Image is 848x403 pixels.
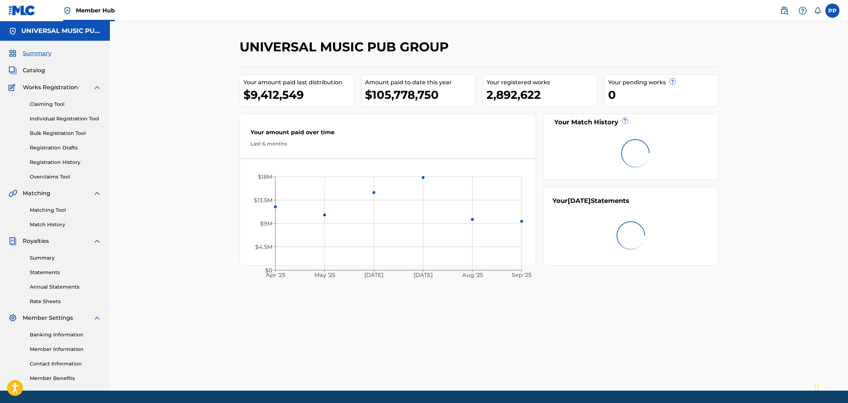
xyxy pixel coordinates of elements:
div: Help [796,4,810,18]
div: User Menu [825,4,839,18]
a: Claiming Tool [30,101,101,108]
img: expand [93,83,101,92]
img: expand [93,314,101,322]
a: Registration History [30,159,101,166]
span: [DATE] [568,197,591,205]
img: expand [93,237,101,245]
a: Annual Statements [30,283,101,291]
tspan: $9M [260,220,273,227]
a: Rate Sheets [30,298,101,305]
a: SummarySummary [9,49,51,58]
a: CatalogCatalog [9,66,45,75]
span: Member Hub [76,6,115,15]
a: Registration Drafts [30,144,101,152]
tspan: Sep '25 [512,272,532,278]
img: preloader [617,221,645,250]
div: Drag [815,376,819,397]
span: Works Registration [23,83,78,92]
tspan: $0 [265,267,273,274]
div: Last 6 months [251,140,526,148]
img: help [798,6,807,15]
div: 0 [608,87,718,103]
img: Member Settings [9,314,17,322]
a: Member Information [30,346,101,353]
div: Amount paid to date this year [365,78,475,87]
img: MLC Logo [9,5,36,16]
div: Notifications [814,7,821,14]
tspan: $18M [258,174,273,180]
div: Your amount paid over time [251,128,526,140]
img: Summary [9,49,17,58]
div: Your pending works [608,78,718,87]
a: Summary [30,254,101,262]
a: Member Benefits [30,375,101,382]
a: Overclaims Tool [30,173,101,181]
img: Works Registration [9,83,18,92]
div: $9,412,549 [243,87,354,103]
a: Match History [30,221,101,228]
span: Matching [23,189,50,198]
div: Your registered works [487,78,597,87]
div: Your Match History [552,118,709,127]
img: Top Rightsholder [63,6,72,15]
a: Matching Tool [30,206,101,214]
tspan: Aug '25 [461,272,483,278]
a: Individual Registration Tool [30,115,101,123]
img: search [780,6,788,15]
tspan: May '25 [314,272,335,278]
a: Public Search [777,4,791,18]
img: Accounts [9,27,17,35]
iframe: Chat Widget [813,369,848,403]
div: $105,778,750 [365,87,475,103]
img: expand [93,189,101,198]
img: Catalog [9,66,17,75]
span: Royalties [23,237,49,245]
a: Statements [30,269,101,276]
img: Matching [9,189,17,198]
a: Contact Information [30,360,101,368]
tspan: $4.5M [255,244,273,250]
tspan: Apr '25 [265,272,285,278]
img: Royalties [9,237,17,245]
tspan: [DATE] [414,272,433,278]
tspan: [DATE] [364,272,383,278]
div: Your Statements [552,196,629,206]
h2: UNIVERSAL MUSIC PUB GROUP [240,39,452,55]
div: Your amount paid last distribution [243,78,354,87]
span: Catalog [23,66,45,75]
img: preloader [621,139,650,168]
span: ? [670,79,675,84]
a: Bulk Registration Tool [30,130,101,137]
span: Summary [23,49,51,58]
h5: UNIVERSAL MUSIC PUB GROUP [21,27,101,35]
span: ? [622,118,628,124]
span: Member Settings [23,314,73,322]
a: Banking Information [30,331,101,339]
div: 2,892,622 [487,87,597,103]
tspan: $13.5M [254,197,273,204]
